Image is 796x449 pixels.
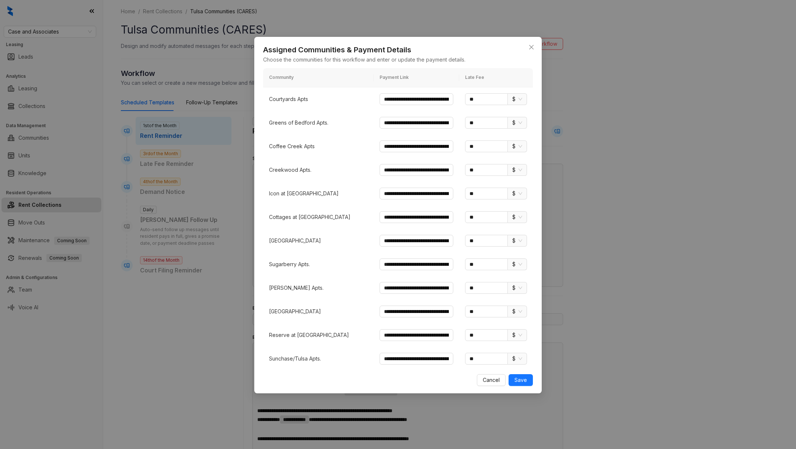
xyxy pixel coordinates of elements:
p: Creekwood Apts. [269,166,368,174]
span: $ [512,235,522,246]
p: Courtyards Apts [269,95,368,103]
span: $ [512,282,522,293]
p: Reserve at [GEOGRAPHIC_DATA] [269,331,368,339]
p: [GEOGRAPHIC_DATA] [269,307,368,316]
span: $ [512,212,522,223]
th: Community [263,68,374,87]
span: close [528,44,534,50]
th: Payment Link [374,68,459,87]
span: $ [512,330,522,341]
p: [PERSON_NAME] Apts. [269,284,368,292]
span: $ [512,164,522,175]
p: Sugarberry Apts. [269,260,368,268]
th: Late Fee [459,68,533,87]
p: Choose the communities for this workflow and enter or update the payment details. [263,56,533,64]
button: Cancel [477,374,506,386]
span: $ [512,306,522,317]
p: Greens of Bedford Apts. [269,119,368,127]
span: $ [512,94,522,105]
span: Cancel [483,376,500,384]
span: $ [512,117,522,128]
span: $ [512,353,522,364]
button: Save [509,374,533,386]
span: $ [512,188,522,199]
p: Sunchase/Tulsa Apts. [269,355,368,363]
h2: Assigned Communities & Payment Details [263,44,533,56]
p: Coffee Creek Apts [269,142,368,150]
span: Save [514,376,527,384]
p: [GEOGRAPHIC_DATA] [269,237,368,245]
p: Icon at [GEOGRAPHIC_DATA] [269,189,368,198]
span: $ [512,141,522,152]
button: Close [526,41,537,53]
span: $ [512,259,522,270]
p: Cottages at [GEOGRAPHIC_DATA] [269,213,368,221]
